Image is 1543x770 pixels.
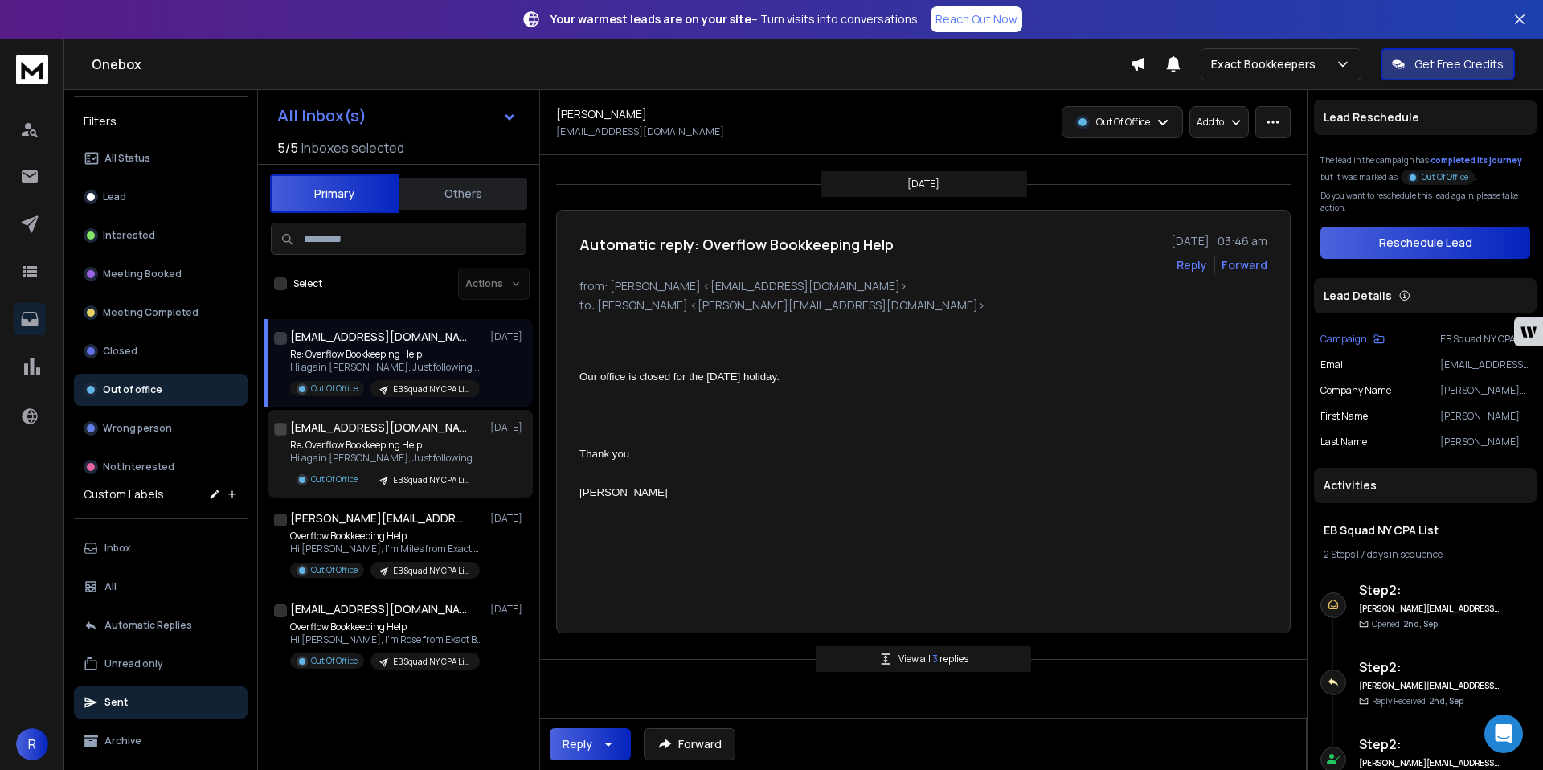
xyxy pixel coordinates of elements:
p: [DATE] [490,330,526,343]
span: 5 / 5 [277,138,298,158]
p: Hi [PERSON_NAME], I’m Miles from Exact Bookkeeping [290,543,483,555]
p: Closed [103,345,137,358]
span: 3 [932,652,939,666]
button: Reply [550,728,631,760]
p: Lead Details [1324,288,1392,304]
p: Lead Reschedule [1324,109,1419,125]
p: [DATE] [490,603,526,616]
p: Lead [103,190,126,203]
p: All Status [104,152,150,165]
h3: Inboxes selected [301,138,404,158]
p: from: [PERSON_NAME] <[EMAIL_ADDRESS][DOMAIN_NAME]> [579,278,1267,294]
button: All [74,571,248,603]
h1: All Inbox(s) [277,108,366,124]
p: EB Squad NY CPA List [393,474,470,486]
button: Reschedule Lead [1320,227,1530,259]
p: Out Of Office [311,383,358,395]
p: to: [PERSON_NAME] <[PERSON_NAME][EMAIL_ADDRESS][DOMAIN_NAME]> [579,297,1267,313]
button: Not Interested [74,451,248,483]
button: Sent [74,686,248,719]
label: Select [293,277,322,290]
h6: Step 2 : [1359,580,1500,600]
p: Hi [PERSON_NAME], I’m Rose from Exact Bookkeeping [290,633,483,646]
h1: Automatic reply: Overflow Bookkeeping Help [579,233,894,256]
p: All [104,580,117,593]
p: [DATE] : 03:46 am [1171,233,1267,249]
p: Reply Received [1372,695,1463,707]
h6: [PERSON_NAME][EMAIL_ADDRESS][DOMAIN_NAME] [1359,680,1500,692]
p: Out Of Office [1096,116,1150,129]
p: Overflow Bookkeeping Help [290,530,483,543]
p: Last Name [1320,436,1367,448]
p: Archive [104,735,141,747]
span: 2nd, Sep [1403,618,1438,629]
strong: Your warmest leads are on your site [550,11,751,27]
button: R [16,728,48,760]
p: Hi again [PERSON_NAME], Just following up [290,361,483,374]
p: Unread only [104,657,163,670]
p: [PERSON_NAME] [1440,436,1530,448]
p: Overflow Bookkeeping Help [290,621,483,633]
h3: Custom Labels [84,486,164,502]
span: Thank you [579,448,629,460]
button: Archive [74,725,248,757]
p: Re: Overflow Bookkeeping Help [290,348,483,361]
p: Out Of Office [311,564,358,576]
p: Re: Overflow Bookkeeping Help [290,439,483,452]
p: View all replies [898,653,968,666]
p: Reach Out Now [935,11,1017,27]
span: 7 days in sequence [1361,547,1443,561]
p: Meeting Booked [103,268,182,281]
p: Not Interested [103,461,174,473]
p: Inbox [104,542,131,555]
button: Inbox [74,532,248,564]
div: Activities [1314,468,1537,503]
p: [EMAIL_ADDRESS][DOMAIN_NAME] [1440,358,1530,371]
h1: [EMAIL_ADDRESS][DOMAIN_NAME] [290,329,467,345]
p: Hi again [PERSON_NAME], Just following up [290,452,483,465]
p: Interested [103,229,155,242]
h3: Filters [74,110,248,133]
button: Meeting Completed [74,297,248,329]
p: Wrong person [103,422,172,435]
button: Meeting Booked [74,258,248,290]
h1: [PERSON_NAME] [556,106,647,122]
p: Get Free Credits [1414,56,1504,72]
span: completed its journey [1430,154,1522,166]
p: EB Squad NY CPA List [1440,333,1530,346]
div: | [1324,548,1527,561]
p: Add to [1197,116,1224,129]
p: EB Squad NY CPA List [393,383,470,395]
button: Out of office [74,374,248,406]
h6: [PERSON_NAME][EMAIL_ADDRESS][DOMAIN_NAME] [1359,603,1500,615]
span: Our office is closed for the [DATE] holiday. [579,371,780,383]
p: First Name [1320,410,1368,423]
p: [PERSON_NAME] [PERSON_NAME] Cpas Pc [1440,384,1530,397]
button: All Status [74,142,248,174]
p: [DATE] [490,512,526,525]
button: Lead [74,181,248,213]
p: Sent [104,696,128,709]
p: [DATE] [907,178,939,190]
span: 2 Steps [1324,547,1355,561]
span: 2nd, Sep [1429,695,1463,707]
p: Out of office [103,383,162,396]
p: Opened [1372,618,1438,630]
div: The lead in the campaign has but it was marked as . [1320,154,1530,183]
p: Email [1320,358,1345,371]
button: Primary [270,174,399,213]
a: Reach Out Now [931,6,1022,32]
p: Do you want to reschedule this lead again, please take action. [1320,190,1530,214]
h1: EB Squad NY CPA List [1324,522,1527,539]
p: [PERSON_NAME] [1440,410,1530,423]
p: Exact Bookkeepers [1211,56,1322,72]
button: Get Free Credits [1381,48,1515,80]
img: logo [16,55,48,84]
p: Out Of Office [311,655,358,667]
p: Meeting Completed [103,306,199,319]
button: Unread only [74,648,248,680]
button: All Inbox(s) [264,100,530,132]
h1: Onebox [92,55,1130,74]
